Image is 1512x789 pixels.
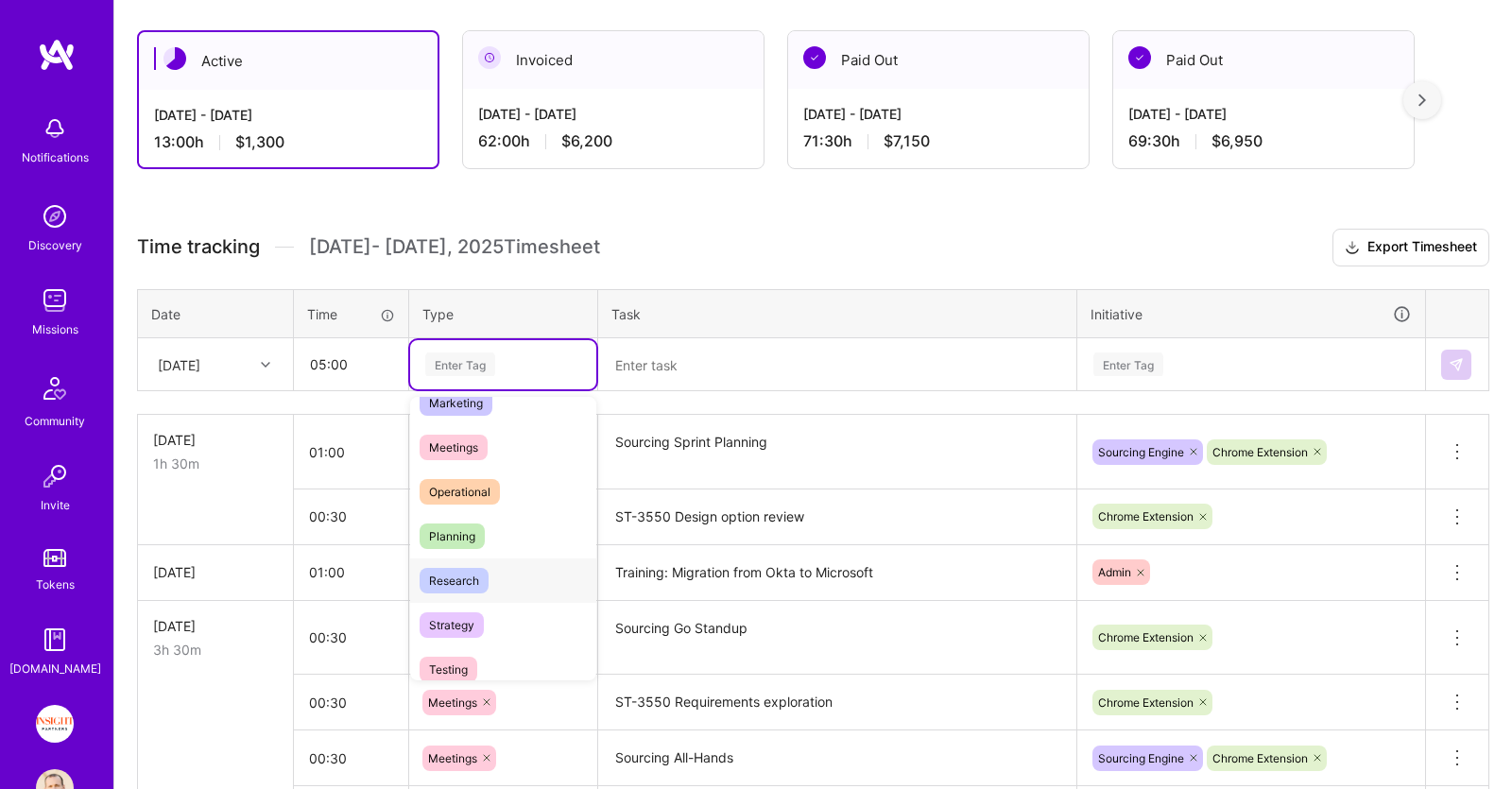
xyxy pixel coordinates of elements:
[153,562,278,582] div: [DATE]
[1093,350,1163,379] div: Enter Tag
[409,289,598,338] th: Type
[478,131,748,151] div: 62:00 h
[600,547,1074,599] textarea: Training: Migration from Okta to Microsoft
[884,131,930,151] span: $7,150
[294,733,408,783] input: HH:MM
[420,435,488,460] span: Meetings
[38,38,76,72] img: logo
[600,677,1074,729] textarea: ST-3550 Requirements exploration
[1098,751,1184,765] span: Sourcing Engine
[803,46,826,69] img: Paid Out
[428,695,477,710] span: Meetings
[153,430,278,450] div: [DATE]
[138,289,294,338] th: Date
[139,32,438,90] div: Active
[420,390,492,416] span: Marketing
[294,427,408,477] input: HH:MM
[1211,131,1263,151] span: $6,950
[478,46,501,69] img: Invoiced
[1449,357,1464,372] img: Submit
[788,31,1089,89] div: Paid Out
[295,339,407,389] input: HH:MM
[36,282,74,319] img: teamwork
[36,197,74,235] img: discovery
[22,147,89,167] div: Notifications
[36,457,74,495] img: Invite
[1332,229,1489,266] button: Export Timesheet
[41,495,70,515] div: Invite
[600,417,1074,488] textarea: Sourcing Sprint Planning
[1098,630,1194,644] span: Chrome Extension
[420,523,485,549] span: Planning
[294,678,408,728] input: HH:MM
[1128,104,1399,124] div: [DATE] - [DATE]
[1098,565,1131,579] span: Admin
[25,411,85,431] div: Community
[158,354,200,374] div: [DATE]
[32,319,78,339] div: Missions
[43,549,66,567] img: tokens
[154,132,422,152] div: 13:00 h
[163,47,186,70] img: Active
[1212,751,1308,765] span: Chrome Extension
[307,304,395,324] div: Time
[1098,695,1194,710] span: Chrome Extension
[598,289,1077,338] th: Task
[153,640,278,660] div: 3h 30m
[1098,509,1194,523] span: Chrome Extension
[32,366,77,411] img: Community
[36,575,75,594] div: Tokens
[36,621,74,659] img: guide book
[1128,131,1399,151] div: 69:30 h
[420,612,484,638] span: Strategy
[294,491,408,541] input: HH:MM
[803,131,1074,151] div: 71:30 h
[235,132,284,152] span: $1,300
[1098,445,1184,459] span: Sourcing Engine
[261,360,270,369] i: icon Chevron
[420,568,489,593] span: Research
[1345,238,1360,258] i: icon Download
[36,705,74,743] img: Insight Partners: Data & AI - Sourcing
[561,131,612,151] span: $6,200
[1128,46,1151,69] img: Paid Out
[1418,94,1426,107] img: right
[28,235,82,255] div: Discovery
[36,110,74,147] img: bell
[600,732,1074,784] textarea: Sourcing All-Hands
[294,547,408,597] input: HH:MM
[153,616,278,636] div: [DATE]
[31,705,78,743] a: Insight Partners: Data & AI - Sourcing
[154,105,422,125] div: [DATE] - [DATE]
[463,31,764,89] div: Invoiced
[425,350,495,379] div: Enter Tag
[1113,31,1414,89] div: Paid Out
[153,454,278,473] div: 1h 30m
[803,104,1074,124] div: [DATE] - [DATE]
[478,104,748,124] div: [DATE] - [DATE]
[600,603,1074,674] textarea: Sourcing Go Standup
[137,235,260,259] span: Time tracking
[600,491,1074,543] textarea: ST-3550 Design option review
[428,751,477,765] span: Meetings
[420,657,477,682] span: Testing
[294,612,408,662] input: HH:MM
[420,479,500,505] span: Operational
[1091,303,1412,325] div: Initiative
[1212,445,1308,459] span: Chrome Extension
[309,235,600,259] span: [DATE] - [DATE] , 2025 Timesheet
[9,659,101,678] div: [DOMAIN_NAME]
